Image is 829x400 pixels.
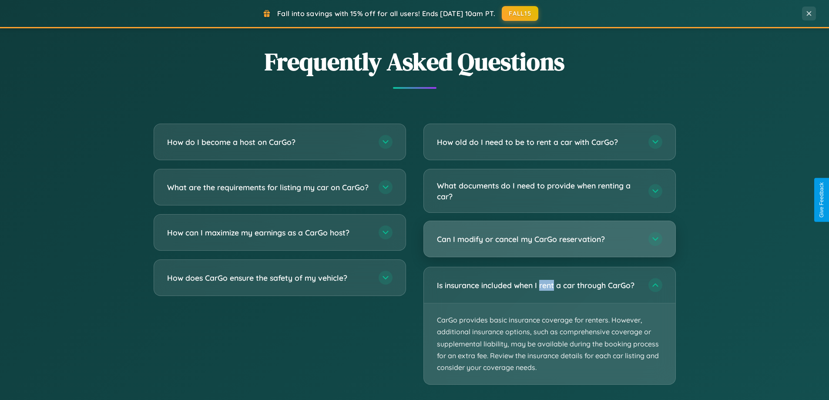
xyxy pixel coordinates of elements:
h3: How does CarGo ensure the safety of my vehicle? [167,272,370,283]
h3: Can I modify or cancel my CarGo reservation? [437,234,640,245]
h2: Frequently Asked Questions [154,45,676,78]
button: FALL15 [502,6,538,21]
div: Give Feedback [819,182,825,218]
h3: How can I maximize my earnings as a CarGo host? [167,227,370,238]
h3: What documents do I need to provide when renting a car? [437,180,640,202]
span: Fall into savings with 15% off for all users! Ends [DATE] 10am PT. [277,9,495,18]
h3: How do I become a host on CarGo? [167,137,370,148]
h3: What are the requirements for listing my car on CarGo? [167,182,370,193]
p: CarGo provides basic insurance coverage for renters. However, additional insurance options, such ... [424,303,675,384]
h3: How old do I need to be to rent a car with CarGo? [437,137,640,148]
h3: Is insurance included when I rent a car through CarGo? [437,280,640,291]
